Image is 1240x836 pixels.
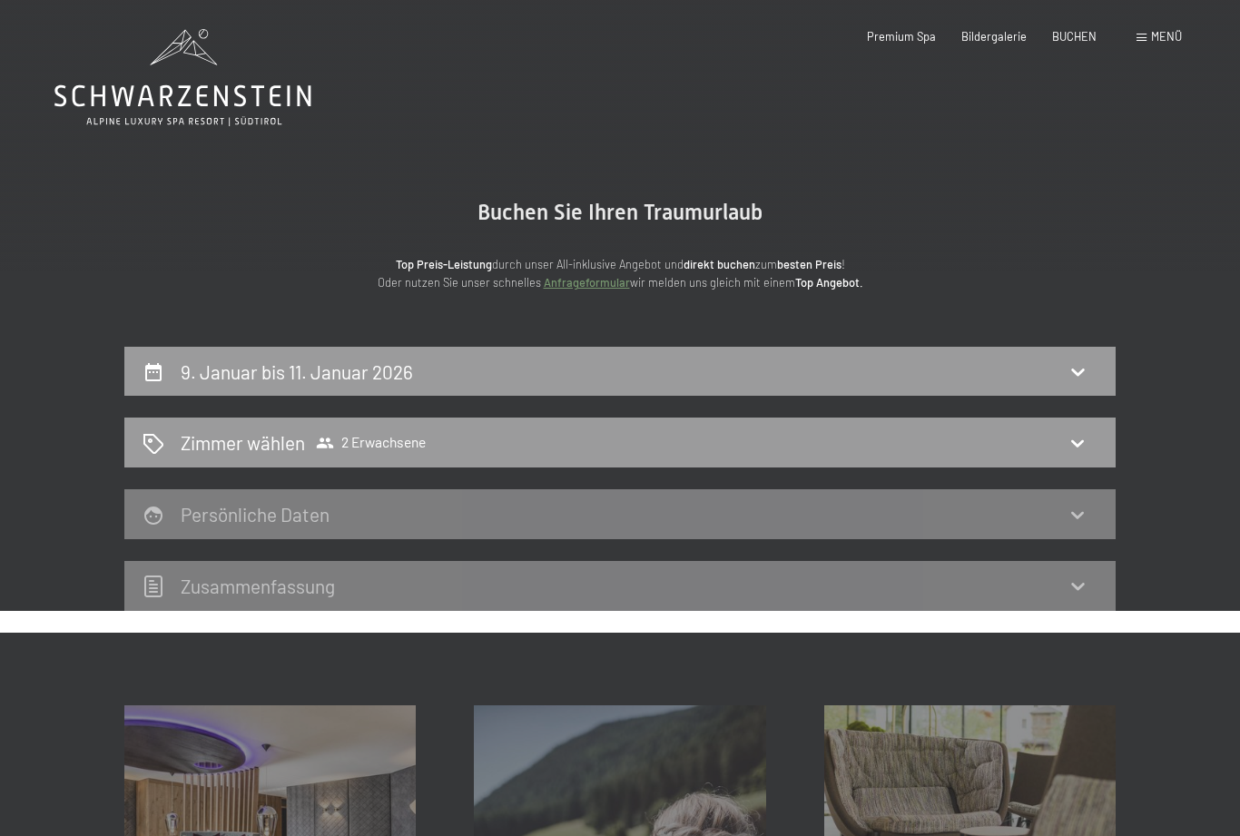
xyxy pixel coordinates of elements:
a: Anfrageformular [544,275,630,290]
a: Premium Spa [867,29,936,44]
span: Buchen Sie Ihren Traumurlaub [477,200,763,225]
strong: besten Preis [777,257,841,271]
a: Bildergalerie [961,29,1027,44]
strong: Top Angebot. [795,275,863,290]
a: BUCHEN [1052,29,1097,44]
strong: direkt buchen [684,257,755,271]
h2: Persönliche Daten [181,503,330,526]
strong: Top Preis-Leistung [396,257,492,271]
p: durch unser All-inklusive Angebot und zum ! Oder nutzen Sie unser schnelles wir melden uns gleich... [257,255,983,292]
span: Menü [1151,29,1182,44]
span: 2 Erwachsene [316,434,426,452]
h2: 9. Januar bis 11. Januar 2026 [181,360,413,383]
h2: Zimmer wählen [181,429,305,456]
h2: Zusammen­fassung [181,575,335,597]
